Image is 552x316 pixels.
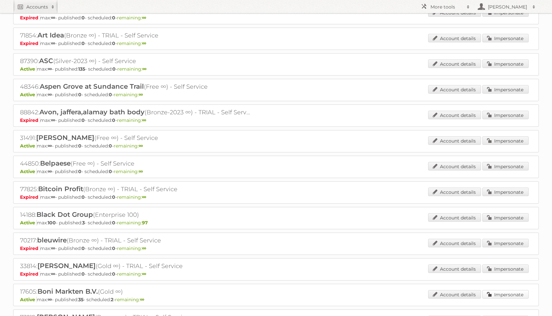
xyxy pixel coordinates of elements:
span: Active [20,297,37,303]
strong: 0 [81,40,85,46]
p: max: - published: - scheduled: - [20,92,532,98]
span: remaining: [114,143,143,149]
span: Active [20,220,37,226]
strong: ∞ [48,169,52,174]
h2: 77825: (Bronze ∞) - TRIAL - Self Service [20,185,250,193]
p: max: - published: - scheduled: - [20,271,532,277]
span: Active [20,92,37,98]
strong: 0 [112,15,115,21]
strong: ∞ [51,271,55,277]
a: Account details [428,290,481,299]
p: max: - published: - scheduled: - [20,143,532,149]
span: Boni Markten B.V. [37,287,98,295]
strong: 0 [112,220,115,226]
span: Expired [20,117,40,123]
h2: 88842: (Bronze-2023 ∞) - TRIAL - Self Service [20,108,250,117]
a: Impersonate [482,162,529,170]
strong: ∞ [51,117,55,123]
strong: ∞ [139,92,143,98]
a: Account details [428,136,481,145]
a: Account details [428,111,481,119]
h2: 14188: (Enterprise 100) [20,211,250,219]
h2: 31491: (Free ∞) - Self Service [20,134,250,142]
span: Expired [20,15,40,21]
strong: 0 [112,117,115,123]
strong: ∞ [48,66,52,72]
strong: 0 [78,143,81,149]
strong: ∞ [142,194,146,200]
strong: 97 [142,220,148,226]
span: remaining: [117,245,146,251]
span: remaining: [117,220,148,226]
span: Active [20,66,37,72]
p: max: - published: - scheduled: - [20,245,532,251]
strong: ∞ [142,15,146,21]
a: Account details [428,264,481,273]
h2: 44850: (Free ∞) - Self Service [20,159,250,168]
a: Account details [428,188,481,196]
span: [PERSON_NAME] [36,134,94,142]
h2: 33814: (Gold ∞) - TRIAL - Self Service [20,262,250,270]
span: [PERSON_NAME] [37,262,96,270]
h2: [PERSON_NAME] [486,4,529,10]
a: Account details [428,162,481,170]
a: Impersonate [482,239,529,247]
a: Impersonate [482,264,529,273]
a: Impersonate [482,85,529,94]
span: Belpaese [40,159,71,167]
span: remaining: [117,15,146,21]
a: Account details [428,34,481,42]
strong: 3 [82,220,85,226]
a: Account details [428,59,481,68]
p: max: - published: - scheduled: - [20,66,532,72]
h2: 48346: (Free ∞) - Self Service [20,82,250,91]
span: remaining: [114,169,143,174]
span: Bitcoin Profit [38,185,83,193]
strong: ∞ [48,143,52,149]
h2: Accounts [26,4,48,10]
span: Expired [20,271,40,277]
p: max: - published: - scheduled: - [20,40,532,46]
h2: 17605: (Gold ∞) [20,287,250,296]
a: Impersonate [482,188,529,196]
span: Active [20,169,37,174]
strong: 0 [81,245,85,251]
strong: 0 [81,117,85,123]
strong: ∞ [142,40,146,46]
strong: ∞ [51,194,55,200]
h2: 70217: (Bronze ∞) - TRIAL - Self Service [20,236,250,245]
p: max: - published: - scheduled: - [20,297,532,303]
strong: 0 [78,169,81,174]
strong: 0 [112,194,115,200]
span: remaining: [117,271,146,277]
strong: ∞ [140,297,144,303]
strong: 0 [112,245,115,251]
strong: ∞ [139,169,143,174]
span: Aspen Grove at Sundance Trail [40,82,144,90]
strong: ∞ [142,271,146,277]
a: Account details [428,213,481,222]
p: max: - published: - scheduled: - [20,220,532,226]
span: remaining: [117,194,146,200]
a: Impersonate [482,290,529,299]
p: max: - published: - scheduled: - [20,194,532,200]
strong: 0 [78,92,81,98]
a: Impersonate [482,213,529,222]
h2: 71854: (Bronze ∞) - TRIAL - Self Service [20,31,250,40]
strong: 0 [81,15,85,21]
span: Black Dot Group [36,211,93,218]
strong: 0 [109,143,112,149]
strong: ∞ [139,143,143,149]
strong: 0 [81,194,85,200]
strong: 0 [112,40,115,46]
strong: ∞ [51,15,55,21]
span: Expired [20,194,40,200]
span: remaining: [115,297,144,303]
span: Art Idea [37,31,64,39]
strong: 100 [48,220,56,226]
strong: ∞ [51,40,55,46]
h2: More tools [430,4,463,10]
strong: 135 [78,66,85,72]
strong: ∞ [48,92,52,98]
span: remaining: [117,40,146,46]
